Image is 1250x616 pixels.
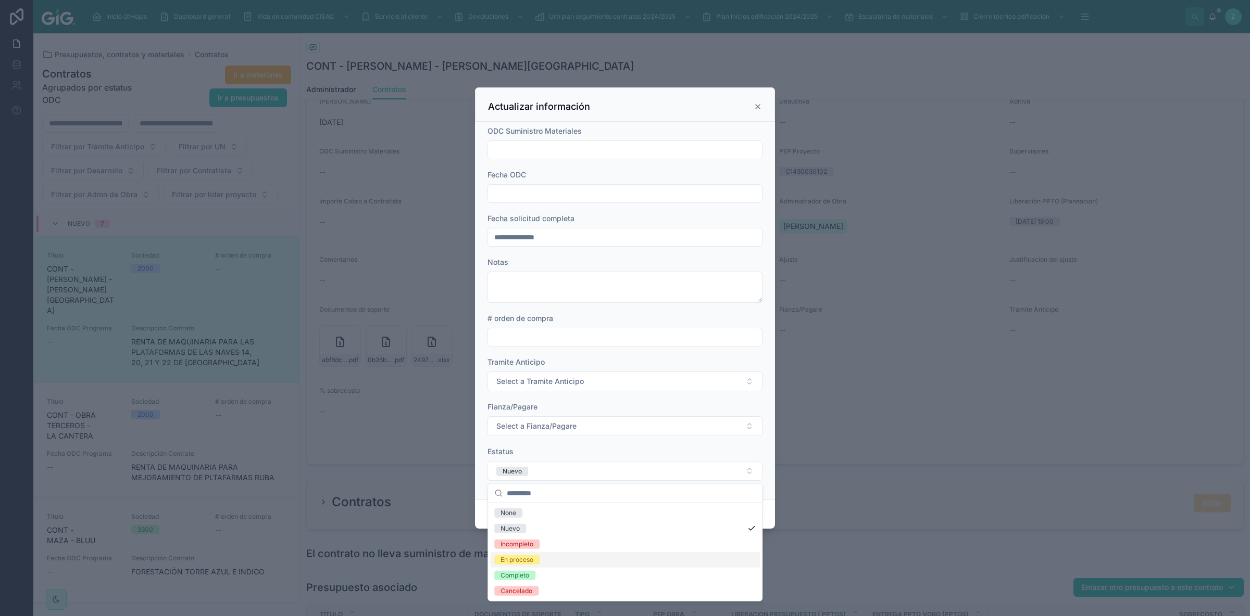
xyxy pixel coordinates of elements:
[488,170,526,179] span: Fecha ODC
[501,540,533,549] div: Incompleto
[496,421,577,431] span: Select a Fianza/Pagare
[488,416,762,436] button: Select Button
[501,571,529,580] div: Completo
[488,402,537,411] span: Fianza/Pagare
[488,461,762,481] button: Select Button
[501,586,532,596] div: Cancelado
[488,503,762,601] div: Suggestions
[488,258,508,266] span: Notas
[496,376,584,387] span: Select a Tramite Anticipo
[503,467,522,476] div: Nuevo
[488,214,574,223] span: Fecha solicitud completa
[488,126,582,135] span: ODC Suministro Materiales
[488,314,553,323] span: # orden de compra
[488,100,590,113] h3: Actualizar información
[488,357,545,366] span: Tramite Anticipo
[501,508,516,518] div: None
[501,524,520,533] div: Nuevo
[488,447,514,456] span: Estatus
[501,555,533,564] div: En proceso
[488,371,762,391] button: Select Button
